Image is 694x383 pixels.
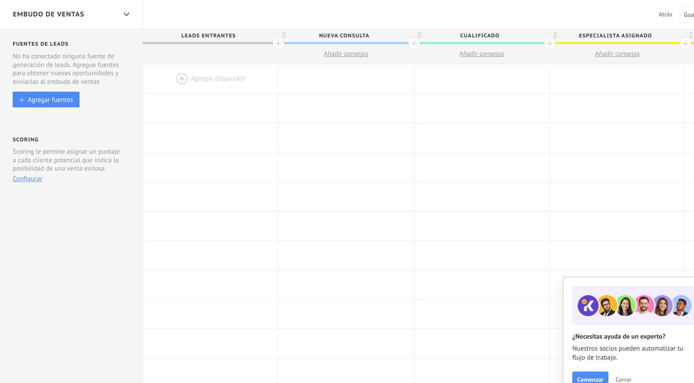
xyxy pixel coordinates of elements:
[555,343,588,358] button: Comenzar
[284,27,405,39] span: Nueva consulta
[451,46,493,54] span: Añadir consejos
[2,132,25,140] div: WhatsApp
[2,105,25,110] div: Chats
[2,244,25,249] div: Estadísticas
[2,191,25,196] div: Listas
[2,302,25,307] div: Ayuda
[39,136,141,159] p: Scoring le permite asignar un puntaje a cada cliente potencial que indica la posibilidad de una v...
[2,273,25,278] div: Ajustes
[409,27,530,39] span: Cualificado
[591,344,613,356] button: Cerrar
[137,5,151,21] div: Embudo de ventas
[159,27,284,39] div: Leads Entrantes
[534,27,655,39] span: Especialista asignado
[658,11,677,16] span: Guardar
[159,27,280,39] span: Leads Entrantes
[595,347,610,353] span: Cerrar
[2,78,25,84] div: Leads
[326,46,368,54] span: Añadir consejos
[2,162,25,167] div: Calendario
[39,126,63,132] h2: Scoring
[284,41,409,59] button: Añadir consejos
[534,41,659,59] button: Añadir consejos
[39,85,100,99] button: Agregar fuentes
[559,347,584,353] span: Comenzar
[685,182,693,201] span: Copilot
[555,318,669,334] span: Nuestros socios pueden automatizar tu flujo de trabajo.
[555,307,669,314] h2: ¿Necesitas ayuda de un experto?
[576,46,618,54] span: Añadir consejos
[39,161,66,169] button: Configurar
[653,5,682,21] button: Guardar
[284,27,409,39] div: Nueva consulta
[39,9,105,17] span: Embudo de ventas
[2,49,25,54] div: Panel
[39,37,148,44] h2: Fuentes de leads
[409,41,534,59] button: Añadir consejos
[53,88,94,95] div: Agregar fuentes
[39,48,148,79] div: No ha conectado ninguna fuente de generación de leads. Agregue fuentes para obtener nuevas oportu...
[631,7,651,19] button: Atrás
[534,27,659,39] div: Especialista asignado
[635,9,647,17] span: Atrás
[2,217,25,223] div: Correo
[409,27,534,39] div: Cualificado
